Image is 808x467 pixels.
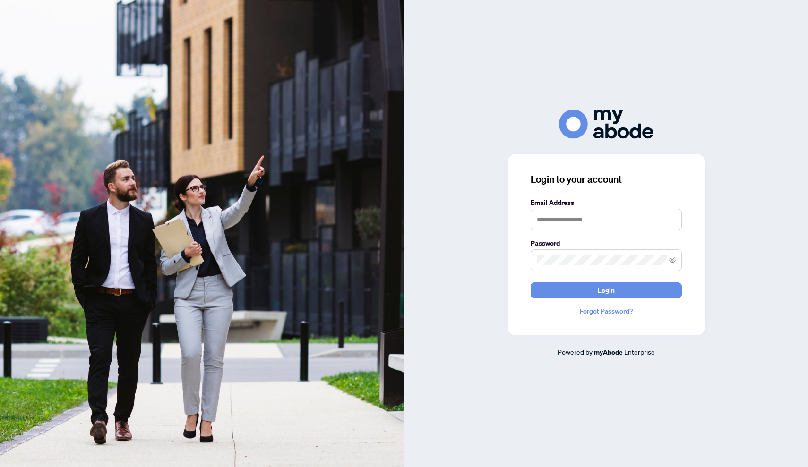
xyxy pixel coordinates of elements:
[531,197,682,208] label: Email Address
[558,348,593,356] span: Powered by
[531,282,682,298] button: Login
[531,238,682,248] label: Password
[594,347,623,357] a: myAbode
[531,306,682,316] a: Forgot Password?
[531,173,682,186] h3: Login to your account
[669,257,676,263] span: eye-invisible
[559,110,653,138] img: ma-logo
[624,348,655,356] span: Enterprise
[598,283,615,298] span: Login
